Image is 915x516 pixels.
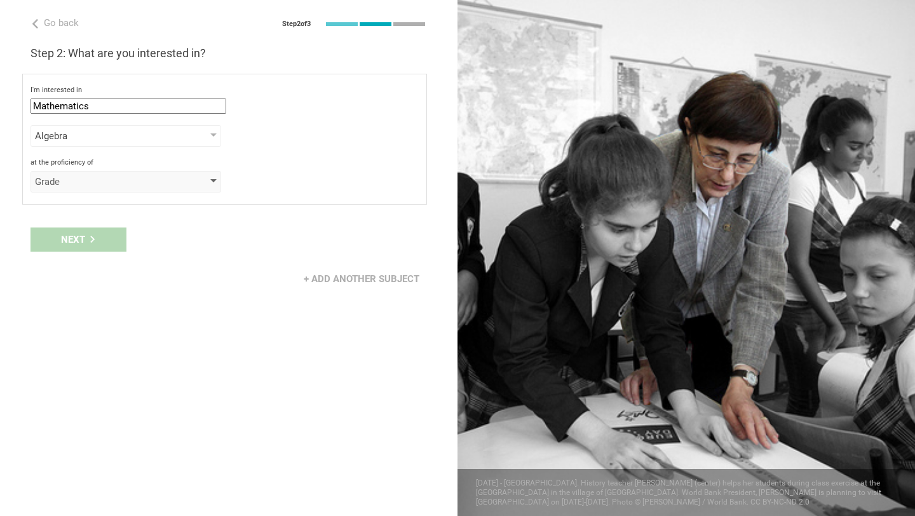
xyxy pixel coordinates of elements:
[296,267,427,291] div: + Add another subject
[30,46,427,61] h3: Step 2: What are you interested in?
[44,17,79,29] span: Go back
[35,175,180,188] div: Grade
[30,158,419,167] div: at the proficiency of
[457,469,915,516] div: [DATE] - [GEOGRAPHIC_DATA]. History teacher [PERSON_NAME] (center) helps her students during clas...
[30,98,226,114] input: subject or discipline
[282,20,311,29] div: Step 2 of 3
[30,86,419,95] div: I'm interested in
[35,130,180,142] div: Algebra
